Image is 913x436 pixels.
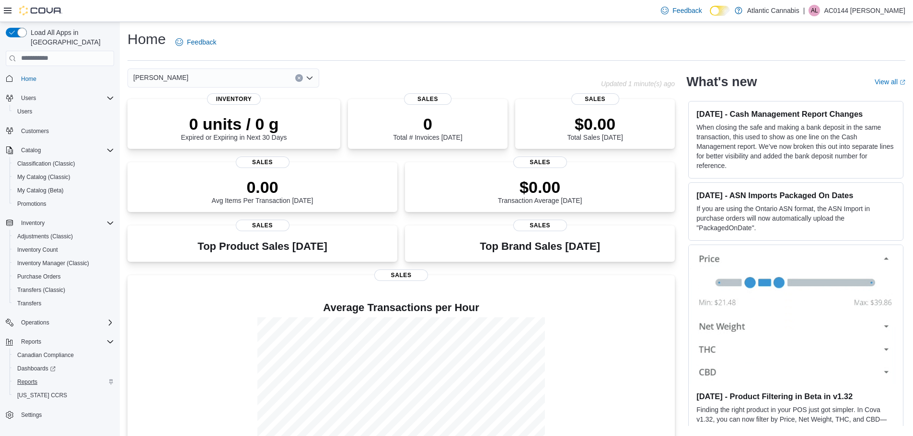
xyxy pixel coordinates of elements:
span: Purchase Orders [13,271,114,282]
a: Promotions [13,198,50,210]
a: Purchase Orders [13,271,65,282]
a: Adjustments (Classic) [13,231,77,242]
span: Classification (Classic) [13,158,114,169]
button: Adjustments (Classic) [10,230,118,243]
button: [US_STATE] CCRS [10,389,118,402]
div: Avg Items Per Transaction [DATE] [212,178,313,204]
h3: [DATE] - Cash Management Report Changes [696,109,895,119]
p: If you are using the Ontario ASN format, the ASN Import in purchase orders will now automatically... [696,204,895,233]
img: Cova [19,6,62,15]
button: Transfers (Classic) [10,283,118,297]
button: Classification (Classic) [10,157,118,170]
span: Reports [17,336,114,347]
button: Customers [2,124,118,138]
button: Inventory Count [10,243,118,257]
span: Dashboards [13,363,114,374]
span: Home [21,75,36,83]
span: Inventory Manager (Classic) [13,257,114,269]
span: Settings [17,409,114,421]
p: $0.00 [498,178,582,197]
a: My Catalog (Classic) [13,171,74,183]
span: Sales [374,269,428,281]
button: My Catalog (Beta) [10,184,118,197]
div: Total Sales [DATE] [567,114,623,141]
button: Operations [2,316,118,329]
span: Feedback [187,37,216,47]
span: Classification (Classic) [17,160,75,168]
button: Catalog [17,145,45,156]
div: Transaction Average [DATE] [498,178,582,204]
span: Inventory Count [17,246,58,254]
span: Sales [571,93,619,105]
p: $0.00 [567,114,623,134]
span: Customers [17,125,114,137]
a: Home [17,73,40,85]
input: Dark Mode [710,6,730,16]
a: [US_STATE] CCRS [13,390,71,401]
a: Dashboards [13,363,59,374]
button: Open list of options [306,74,313,82]
button: Catalog [2,144,118,157]
button: Users [2,91,118,105]
a: Canadian Compliance [13,349,78,361]
span: Operations [21,319,49,326]
a: Transfers (Classic) [13,284,69,296]
span: Sales [513,157,567,168]
span: Transfers (Classic) [17,286,65,294]
h3: Top Brand Sales [DATE] [480,241,600,252]
button: Home [2,72,118,86]
p: 0 [393,114,462,134]
a: My Catalog (Beta) [13,185,68,196]
a: Transfers [13,298,45,309]
h3: Top Product Sales [DATE] [197,241,327,252]
span: Transfers [17,300,41,307]
button: Settings [2,408,118,422]
span: [PERSON_NAME] [133,72,188,83]
span: Settings [21,411,42,419]
button: Clear input [295,74,303,82]
span: Canadian Compliance [17,351,74,359]
span: Users [17,92,114,104]
a: Dashboards [10,362,118,375]
span: My Catalog (Beta) [17,187,64,194]
span: Inventory [17,217,114,229]
span: Operations [17,317,114,328]
p: Atlantic Cannabis [747,5,799,16]
a: Classification (Classic) [13,158,79,169]
span: Inventory Manager (Classic) [17,259,89,267]
span: Catalog [21,146,41,154]
span: Transfers (Classic) [13,284,114,296]
p: AC0144 [PERSON_NAME] [824,5,905,16]
span: Canadian Compliance [13,349,114,361]
div: Expired or Expiring in Next 30 Days [181,114,287,141]
button: My Catalog (Classic) [10,170,118,184]
span: Sales [236,220,289,231]
span: Transfers [13,298,114,309]
span: Sales [236,157,289,168]
svg: External link [900,79,905,85]
span: Purchase Orders [17,273,61,280]
span: Inventory [21,219,45,227]
a: Customers [17,125,53,137]
span: Inventory [207,93,261,105]
button: Inventory [2,216,118,230]
span: [US_STATE] CCRS [17,391,67,399]
button: Users [17,92,40,104]
span: AL [811,5,818,16]
button: Users [10,105,118,118]
button: Inventory Manager (Classic) [10,257,118,270]
div: AC0144 Lawrenson Dennis [809,5,820,16]
a: Feedback [657,1,705,20]
span: Inventory Count [13,244,114,256]
span: Customers [21,127,49,135]
p: When closing the safe and making a bank deposit in the same transaction, this used to show as one... [696,123,895,170]
button: Reports [10,375,118,389]
a: Feedback [172,33,220,52]
button: Reports [2,335,118,348]
button: Reports [17,336,45,347]
button: Operations [17,317,53,328]
h2: What's new [686,74,757,89]
span: Load All Apps in [GEOGRAPHIC_DATA] [27,28,114,47]
span: My Catalog (Classic) [17,173,70,181]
